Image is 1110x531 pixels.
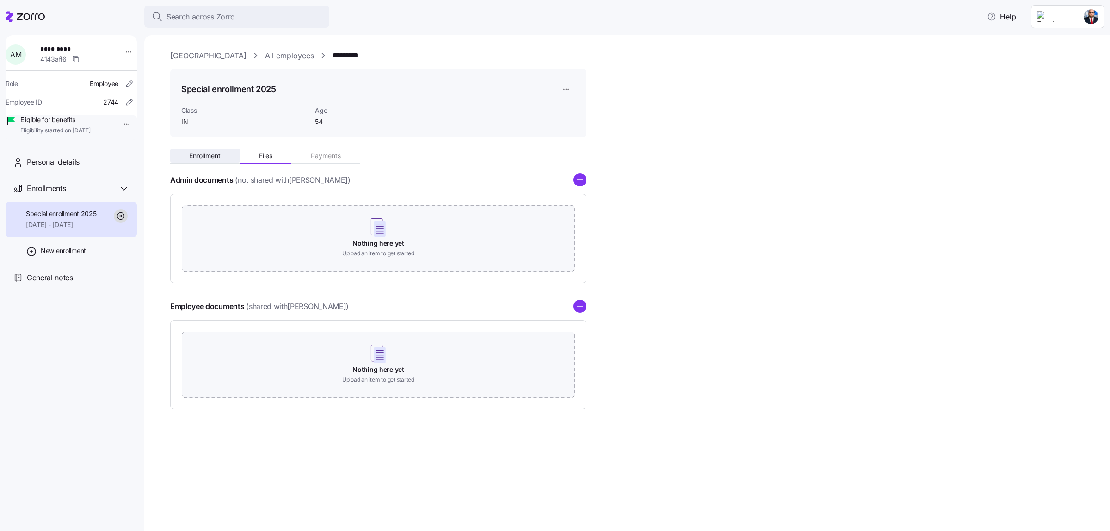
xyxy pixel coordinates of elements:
span: Personal details [27,156,80,168]
span: Files [259,153,272,159]
img: 881f64db-862a-4d68-9582-1fb6ded42eab-1756395676831.jpeg [1084,9,1098,24]
button: Search across Zorro... [144,6,329,28]
span: Class [181,106,308,115]
span: Eligibility started on [DATE] [20,127,91,135]
span: Special enrollment 2025 [26,209,97,218]
span: Help [987,11,1016,22]
span: (shared with [PERSON_NAME] ) [246,301,349,312]
svg: add icon [573,173,586,186]
span: Enrollment [189,153,221,159]
span: [DATE] - [DATE] [26,220,97,229]
span: Payments [311,153,341,159]
span: IN [181,117,308,126]
img: Employer logo [1037,11,1070,22]
span: New enrollment [41,246,86,255]
span: Search across Zorro... [166,11,241,23]
span: Eligible for benefits [20,115,91,124]
span: Enrollments [27,183,66,194]
span: 2744 [103,98,118,107]
span: 4143aff6 [40,55,67,64]
span: 54 [315,117,408,126]
span: Employee [90,79,118,88]
h1: Special enrollment 2025 [181,83,276,95]
a: All employees [265,50,314,62]
span: Role [6,79,18,88]
span: Age [315,106,408,115]
svg: add icon [573,300,586,313]
span: Employee ID [6,98,42,107]
a: [GEOGRAPHIC_DATA] [170,50,247,62]
h4: Employee documents [170,301,244,312]
h4: Admin documents [170,175,233,185]
span: A M [10,51,21,58]
span: General notes [27,272,73,284]
span: (not shared with [PERSON_NAME] ) [235,174,350,186]
button: Help [980,7,1024,26]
